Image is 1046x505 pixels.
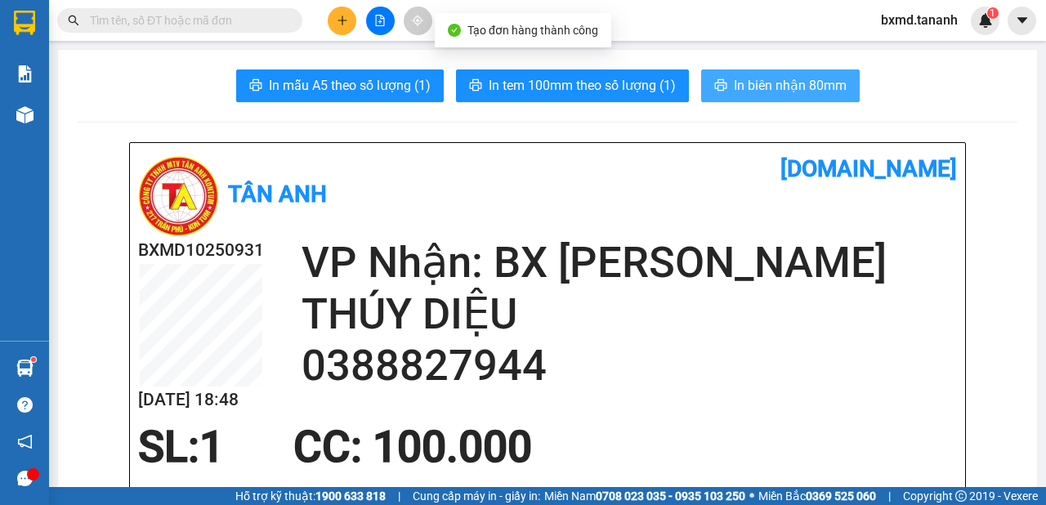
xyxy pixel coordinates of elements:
span: SL: [138,422,199,472]
span: | [398,487,400,505]
span: caret-down [1015,13,1030,28]
span: copyright [955,490,967,502]
div: 0822919586 [14,73,128,96]
span: file-add [374,15,386,26]
span: | [888,487,891,505]
span: Tạo đơn hàng thành công [467,24,598,37]
div: 0989410807 [140,73,271,96]
h2: [DATE] 18:48 [138,387,264,413]
div: HUYỀN [140,53,271,73]
span: printer [249,78,262,94]
strong: 0369 525 060 [806,489,876,503]
span: Nhận: [140,16,179,33]
div: BX Miền Đông [14,14,128,53]
span: ⚪️ [749,493,754,499]
button: plus [328,7,356,35]
b: [DOMAIN_NAME] [780,155,957,182]
span: Miền Nam [544,487,745,505]
button: printerIn mẫu A5 theo số lượng (1) [236,69,444,102]
input: Tìm tên, số ĐT hoặc mã đơn [90,11,283,29]
img: logo.jpg [138,155,220,237]
span: CC : [137,109,160,127]
span: Hỗ trợ kỹ thuật: [235,487,386,505]
span: printer [714,78,727,94]
span: In biên nhận 80mm [734,75,847,96]
img: warehouse-icon [16,106,34,123]
div: NGÂN [14,53,128,73]
span: Miền Bắc [758,487,876,505]
span: search [68,15,79,26]
span: Gửi: [14,16,39,33]
strong: 1900 633 818 [315,489,386,503]
span: 1 [990,7,995,19]
div: 50.000 [137,105,273,128]
button: printerIn biên nhận 80mm [701,69,860,102]
span: Cung cấp máy in - giấy in: [413,487,540,505]
button: printerIn tem 100mm theo số lượng (1) [456,69,689,102]
span: In mẫu A5 theo số lượng (1) [269,75,431,96]
b: Tân Anh [228,181,327,208]
span: aim [412,15,423,26]
img: icon-new-feature [978,13,993,28]
span: 1 [199,422,224,472]
h2: THÚY DIỆU [302,288,957,340]
span: bxmd.tananh [868,10,971,30]
span: printer [469,78,482,94]
span: plus [337,15,348,26]
img: logo-vxr [14,11,35,35]
div: BX [PERSON_NAME] [140,14,271,53]
sup: 1 [31,357,36,362]
span: check-circle [448,24,461,37]
strong: 0708 023 035 - 0935 103 250 [596,489,745,503]
h2: 0388827944 [302,340,957,391]
button: caret-down [1008,7,1036,35]
img: warehouse-icon [16,360,34,377]
img: solution-icon [16,65,34,83]
h2: BXMD10250931 [138,237,264,264]
div: CC : 100.000 [284,422,542,471]
sup: 1 [987,7,999,19]
button: file-add [366,7,395,35]
span: message [17,471,33,486]
h2: VP Nhận: BX [PERSON_NAME] [302,237,957,288]
span: question-circle [17,397,33,413]
span: notification [17,434,33,449]
span: In tem 100mm theo số lượng (1) [489,75,676,96]
button: aim [404,7,432,35]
